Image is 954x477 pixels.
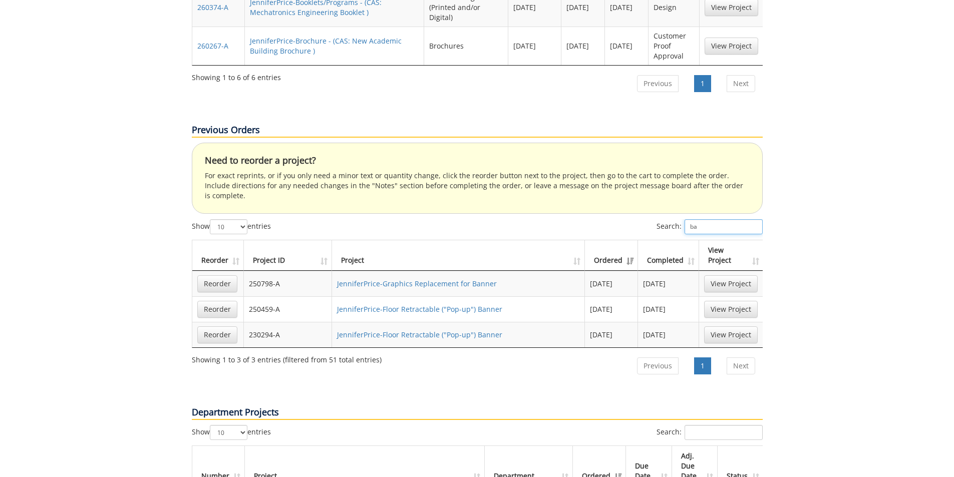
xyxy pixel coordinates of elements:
[250,36,402,56] a: JenniferPrice-Brochure - (CAS: New Academic Building Brochure )
[244,322,333,347] td: 230294-A
[637,357,679,374] a: Previous
[605,27,649,65] td: [DATE]
[244,240,333,271] th: Project ID: activate to sort column ascending
[694,357,711,374] a: 1
[332,240,585,271] th: Project: activate to sort column ascending
[699,240,763,271] th: View Project: activate to sort column ascending
[337,279,497,288] a: JenniferPrice-Graphics Replacement for Banner
[657,425,763,440] label: Search:
[210,219,247,234] select: Showentries
[685,425,763,440] input: Search:
[337,330,502,339] a: JenniferPrice-Floor Retractable ("Pop-up") Banner
[657,219,763,234] label: Search:
[704,275,758,292] a: View Project
[192,425,271,440] label: Show entries
[210,425,247,440] select: Showentries
[638,322,699,347] td: [DATE]
[704,326,758,343] a: View Project
[705,38,758,55] a: View Project
[638,271,699,296] td: [DATE]
[637,75,679,92] a: Previous
[197,3,228,12] a: 260374-A
[685,219,763,234] input: Search:
[192,351,382,365] div: Showing 1 to 3 of 3 entries (filtered from 51 total entries)
[727,75,755,92] a: Next
[197,301,237,318] a: Reorder
[649,27,699,65] td: Customer Proof Approval
[561,27,605,65] td: [DATE]
[205,156,750,166] h4: Need to reorder a project?
[585,322,638,347] td: [DATE]
[727,357,755,374] a: Next
[192,69,281,83] div: Showing 1 to 6 of 6 entries
[192,124,763,138] p: Previous Orders
[192,240,244,271] th: Reorder: activate to sort column ascending
[205,171,750,201] p: For exact reprints, or if you only need a minor text or quantity change, click the reorder button...
[585,240,638,271] th: Ordered: activate to sort column ascending
[192,219,271,234] label: Show entries
[244,271,333,296] td: 250798-A
[585,296,638,322] td: [DATE]
[244,296,333,322] td: 250459-A
[424,27,508,65] td: Brochures
[197,275,237,292] a: Reorder
[638,240,699,271] th: Completed: activate to sort column ascending
[197,326,237,343] a: Reorder
[337,304,502,314] a: JenniferPrice-Floor Retractable ("Pop-up") Banner
[197,41,228,51] a: 260267-A
[704,301,758,318] a: View Project
[585,271,638,296] td: [DATE]
[192,406,763,420] p: Department Projects
[508,27,561,65] td: [DATE]
[638,296,699,322] td: [DATE]
[694,75,711,92] a: 1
